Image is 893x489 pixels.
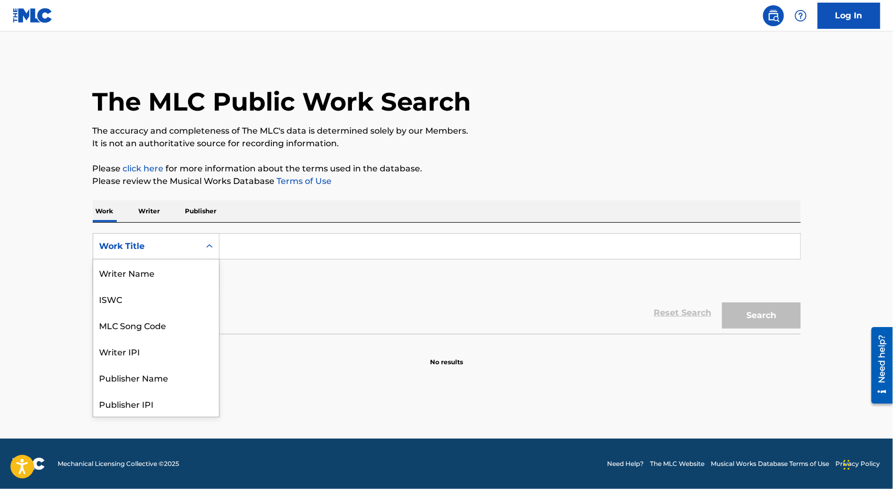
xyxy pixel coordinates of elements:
a: The MLC Website [650,459,704,469]
a: Need Help? [607,459,644,469]
span: Mechanical Licensing Collective © 2025 [58,459,179,469]
a: Musical Works Database Terms of Use [711,459,830,469]
form: Search Form [93,233,801,334]
a: Log In [818,3,880,29]
div: Help [790,5,811,26]
a: click here [123,164,164,173]
p: It is not an authoritative source for recording information. [93,137,801,150]
img: search [767,9,780,22]
div: Drag [844,449,850,481]
p: Work [93,200,117,222]
div: Publisher IPI [93,390,219,417]
div: Writer IPI [93,338,219,364]
div: ISWC [93,286,219,312]
div: MLC Song Code [93,312,219,338]
p: The accuracy and completeness of The MLC's data is determined solely by our Members. [93,125,801,137]
div: Work Title [100,240,194,253]
img: help [795,9,807,22]
a: Privacy Policy [836,459,880,469]
div: Publisher Name [93,364,219,390]
p: Please for more information about the terms used in the database. [93,162,801,175]
iframe: Resource Center [864,323,893,408]
div: Writer Name [93,259,219,286]
a: Public Search [763,5,784,26]
img: logo [13,458,45,470]
p: No results [430,345,463,367]
h1: The MLC Public Work Search [93,86,471,117]
a: Terms of Use [275,176,332,186]
p: Publisher [182,200,220,222]
iframe: Chat Widget [841,439,893,489]
p: Writer [136,200,163,222]
p: Please review the Musical Works Database [93,175,801,188]
img: MLC Logo [13,8,53,23]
